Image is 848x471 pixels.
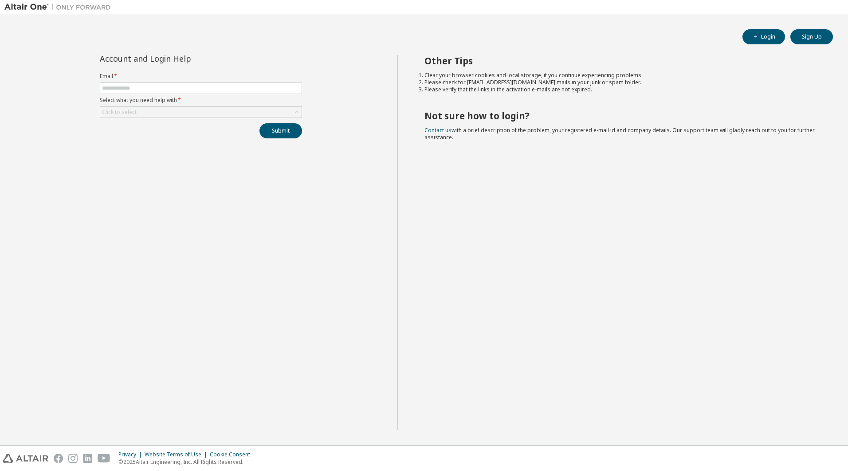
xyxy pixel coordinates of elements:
[424,126,451,134] a: Contact us
[100,97,302,104] label: Select what you need help with
[790,29,833,44] button: Sign Up
[54,454,63,463] img: facebook.svg
[118,458,255,466] p: © 2025 Altair Engineering, Inc. All Rights Reserved.
[3,454,48,463] img: altair_logo.svg
[424,79,817,86] li: Please check for [EMAIL_ADDRESS][DOMAIN_NAME] mails in your junk or spam folder.
[118,451,145,458] div: Privacy
[102,109,137,116] div: Click to select
[98,454,110,463] img: youtube.svg
[424,126,815,141] span: with a brief description of the problem, your registered e-mail id and company details. Our suppo...
[742,29,785,44] button: Login
[145,451,210,458] div: Website Terms of Use
[424,72,817,79] li: Clear your browser cookies and local storage, if you continue experiencing problems.
[424,86,817,93] li: Please verify that the links in the activation e-mails are not expired.
[259,123,302,138] button: Submit
[4,3,115,12] img: Altair One
[100,73,302,80] label: Email
[100,107,302,118] div: Click to select
[83,454,92,463] img: linkedin.svg
[100,55,262,62] div: Account and Login Help
[424,110,817,122] h2: Not sure how to login?
[210,451,255,458] div: Cookie Consent
[424,55,817,67] h2: Other Tips
[68,454,78,463] img: instagram.svg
